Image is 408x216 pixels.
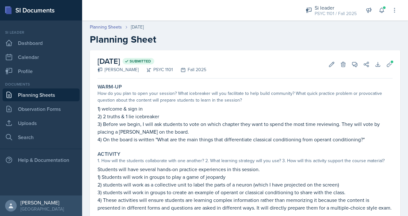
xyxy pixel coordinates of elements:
[98,173,393,181] p: 1) Students will work in groups to play a game of jeopardy
[139,66,173,73] div: PSYC 1101
[131,24,144,30] div: [DATE]
[98,188,393,196] p: 3) students will work in groups to create an example of operant or classical conditioning to shar...
[98,90,393,104] div: How do you plan to open your session? What icebreaker will you facilitate to help build community...
[98,66,139,73] div: [PERSON_NAME]
[315,4,357,12] div: Si leader
[3,51,80,63] a: Calendar
[98,165,393,173] p: Students will have several hands-on practice experiences in this session.
[98,105,393,112] p: 1) welcome & sign in
[98,55,206,67] h2: [DATE]
[130,59,151,64] span: Submitted
[98,120,393,136] p: 3) Before we begin, I will ask students to vote on which chapter they want to spend the most time...
[98,84,122,90] label: Warm-Up
[21,206,64,212] div: [GEOGRAPHIC_DATA]
[98,136,393,143] p: 4) On the board is written "What are the main things that differentiate classical conditioning fr...
[315,10,357,17] div: PSYC 1101 / Fall 2025
[3,65,80,78] a: Profile
[98,151,120,157] label: Activity
[3,131,80,144] a: Search
[3,88,80,101] a: Planning Sheets
[98,181,393,188] p: 2) students will work as a collective unit to label the parts of a neuron (which I have projected...
[3,37,80,49] a: Dashboard
[3,154,80,166] div: Help & Documentation
[98,112,393,120] p: 2) 2 truths & 1 lie icebreaker
[90,34,400,45] h2: Planning Sheet
[3,117,80,129] a: Uploads
[173,66,206,73] div: Fall 2025
[3,103,80,115] a: Observation Forms
[98,196,393,212] p: 4) These activities will ensure students are learning complex information rather than memorizing ...
[98,157,393,164] div: 1. How will the students collaborate with one another? 2. What learning strategy will you use? 3....
[3,81,80,87] div: Documents
[3,29,80,35] div: Si leader
[90,24,122,30] a: Planning Sheets
[21,199,64,206] div: [PERSON_NAME]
